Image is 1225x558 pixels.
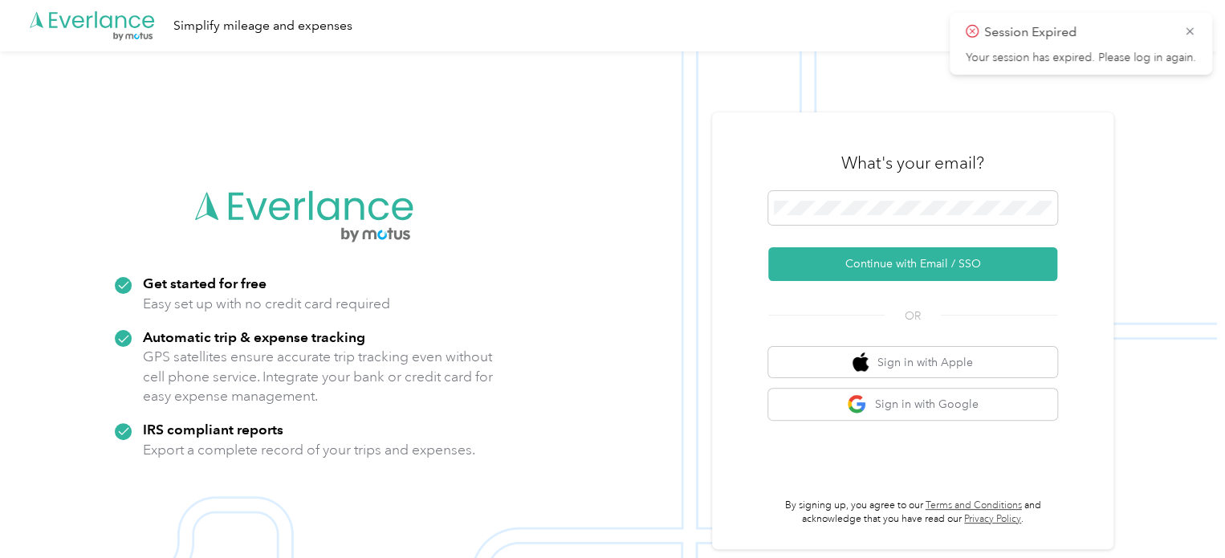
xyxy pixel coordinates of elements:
[885,308,941,324] span: OR
[768,389,1057,420] button: google logoSign in with Google
[841,152,984,174] h3: What's your email?
[143,275,267,291] strong: Get started for free
[1135,468,1225,558] iframe: Everlance-gr Chat Button Frame
[143,440,475,460] p: Export a complete record of your trips and expenses.
[926,499,1022,511] a: Terms and Conditions
[964,513,1021,525] a: Privacy Policy
[768,499,1057,527] p: By signing up, you agree to our and acknowledge that you have read our .
[853,352,869,373] img: apple logo
[966,51,1196,65] p: Your session has expired. Please log in again.
[143,347,494,406] p: GPS satellites ensure accurate trip tracking even without cell phone service. Integrate your bank...
[143,294,390,314] p: Easy set up with no credit card required
[143,328,365,345] strong: Automatic trip & expense tracking
[768,347,1057,378] button: apple logoSign in with Apple
[847,394,867,414] img: google logo
[143,421,283,438] strong: IRS compliant reports
[173,16,352,36] div: Simplify mileage and expenses
[768,247,1057,281] button: Continue with Email / SSO
[984,22,1172,43] p: Session Expired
